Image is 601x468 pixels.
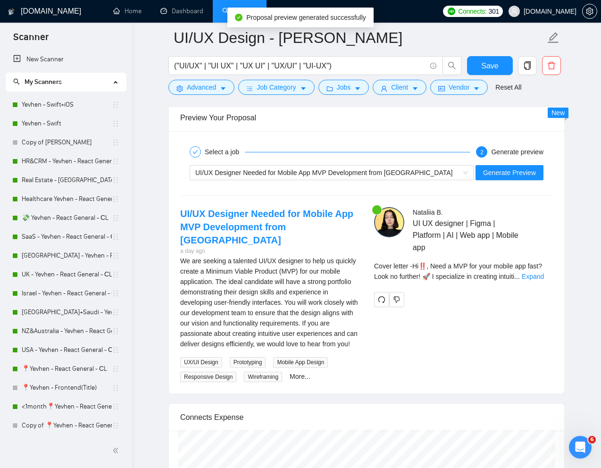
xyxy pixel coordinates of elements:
[6,246,126,265] li: Switzerland - Yevhen - React General - СL
[8,4,15,19] img: logo
[6,378,126,397] li: 📍Yevhen - Frontend(Title)
[443,61,461,70] span: search
[22,284,112,303] a: Israel - Yevhen - React General - СL
[467,56,513,75] button: Save
[180,256,359,349] div: We are seeking a talented UI/UX designer to help us quickly create a Minimum Viable Product (MVP)...
[112,271,119,278] span: holder
[543,61,560,70] span: delete
[582,4,597,19] button: setting
[569,436,592,459] iframe: Intercom live chat
[13,78,62,86] span: My Scanners
[430,80,488,95] button: idcardVendorcaret-down
[22,378,112,397] a: 📍Yevhen - Frontend(Title)
[514,273,520,280] span: ...
[22,133,112,152] a: Copy of [PERSON_NAME]
[112,101,119,109] span: holder
[373,80,426,95] button: userClientcaret-down
[442,56,461,75] button: search
[113,7,142,15] a: homeHome
[112,139,119,146] span: holder
[112,158,119,165] span: holder
[354,85,361,92] span: caret-down
[481,60,498,72] span: Save
[180,247,359,256] div: a day ago
[180,209,353,245] a: UI/UX Designer Needed for Mobile App MVP Development from [GEOGRAPHIC_DATA]
[375,296,389,303] span: redo
[112,384,119,392] span: holder
[112,195,119,203] span: holder
[491,146,543,158] div: Generate preview
[222,7,257,15] a: searchScanner
[180,404,553,431] div: Connects Expense
[511,8,518,15] span: user
[518,61,536,70] span: copy
[22,190,112,209] a: Healthcare Yevhen - React General - СL
[230,357,266,368] span: Prototyping
[112,309,119,316] span: holder
[112,422,119,429] span: holder
[6,227,126,246] li: SaaS - Yevhen - React General - СL
[22,227,112,246] a: SaaS - Yevhen - React General - СL
[257,82,296,92] span: Job Category
[518,56,537,75] button: copy
[337,82,351,92] span: Jobs
[547,32,559,44] span: edit
[374,262,542,280] span: Cover letter - Hi‼️, Need a MVP for your mobile app fast? Look no further! 🚀 I specialize in crea...
[112,120,119,127] span: holder
[220,85,226,92] span: caret-down
[448,8,455,15] img: upwork-logo.png
[22,359,112,378] a: 📍Yevhen - React General - СL
[22,303,112,322] a: [GEOGRAPHIC_DATA]+Saudi - Yevhen - React General - СL
[430,63,436,69] span: info-circle
[300,85,307,92] span: caret-down
[273,357,328,368] span: Mobile App Design
[180,372,236,382] span: Responsive Design
[458,6,486,17] span: Connects:
[22,152,112,171] a: HR&CRM - Yevhen - React General - СL
[22,416,112,435] a: Copy of 📍Yevhen - React General - СL
[6,209,126,227] li: 💸 Yevhen - React General - СL
[6,152,126,171] li: HR&CRM - Yevhen - React General - СL
[326,85,333,92] span: folder
[412,85,418,92] span: caret-down
[187,82,216,92] span: Advanced
[476,165,543,180] button: Generate Preview
[6,30,56,50] span: Scanner
[6,397,126,416] li: <1month📍Yevhen - React General - СL
[413,209,443,216] span: Nataliia B .
[6,322,126,341] li: NZ&Australia - Yevhen - React General - СL
[25,78,62,86] span: My Scanners
[6,359,126,378] li: 📍Yevhen - React General - СL
[489,6,499,17] span: 301
[6,133,126,152] li: Copy of Yevhen - Swift
[192,149,198,155] span: check
[112,214,119,222] span: holder
[588,436,596,443] span: 6
[495,82,521,92] a: Reset All
[112,446,122,455] span: double-left
[6,190,126,209] li: Healthcare Yevhen - React General - СL
[393,296,400,303] span: dislike
[413,217,525,253] span: UI UX designer | Figma | Platform | AI | Web app | Mobile app
[6,341,126,359] li: USA - Yevhen - React General - СL
[22,209,112,227] a: 💸 Yevhen - React General - СL
[381,85,387,92] span: user
[438,85,445,92] span: idcard
[374,261,553,282] div: Remember that the client will see only the first two lines of your cover letter.
[112,346,119,354] span: holder
[246,14,366,21] span: Proposal preview generated successfully
[22,341,112,359] a: USA - Yevhen - React General - СL
[235,14,242,21] span: check-circle
[449,82,469,92] span: Vendor
[6,265,126,284] li: UK - Yevhen - React General - СL
[246,85,253,92] span: bars
[374,207,404,237] img: c1ixEsac-c9lISHIljfOZb0cuN6GzZ3rBcBW2x-jvLrB-_RACOkU1mWXgI6n74LgRV
[13,78,20,85] span: search
[180,104,553,131] div: Preview Your Proposal
[6,171,126,190] li: Real Estate - Yevhen - React General - СL
[180,357,222,368] span: UX/UI Design
[318,80,369,95] button: folderJobscaret-down
[195,169,452,176] span: UI/UX Designer Needed for Mobile App MVP Development from [GEOGRAPHIC_DATA]
[112,233,119,241] span: holder
[6,114,126,133] li: Yevhen - Swift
